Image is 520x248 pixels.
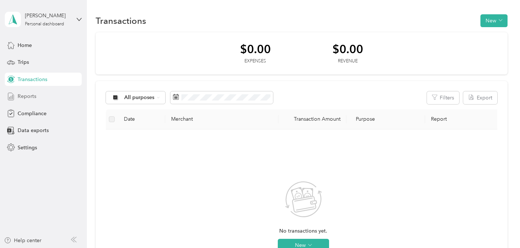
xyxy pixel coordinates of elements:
span: Purpose [352,116,375,122]
button: Help center [4,237,41,244]
button: Filters [427,91,459,104]
th: Date [118,109,165,130]
button: New [480,14,508,27]
span: Settings [18,144,37,152]
div: [PERSON_NAME] [25,12,71,19]
span: Reports [18,92,36,100]
div: $0.00 [240,43,271,55]
div: Expenses [240,58,271,65]
span: Home [18,41,32,49]
th: Transaction Amount [279,109,346,130]
div: $0.00 [332,43,363,55]
h1: Transactions [96,17,146,25]
div: Revenue [332,58,363,65]
span: Trips [18,58,29,66]
button: Export [463,91,497,104]
span: All purposes [124,95,155,100]
th: Report [425,109,501,130]
span: Compliance [18,110,47,117]
th: Merchant [165,109,278,130]
span: No transactions yet. [279,227,327,235]
iframe: Everlance-gr Chat Button Frame [479,207,520,248]
span: Transactions [18,76,47,83]
span: Data exports [18,127,49,134]
div: Personal dashboard [25,22,64,26]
